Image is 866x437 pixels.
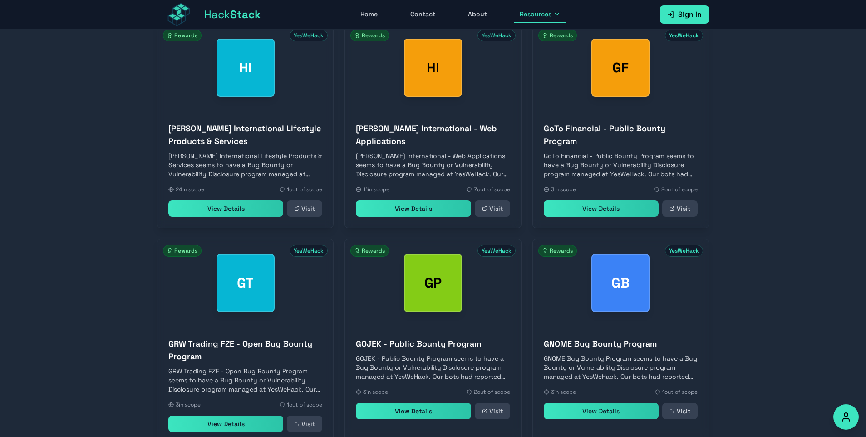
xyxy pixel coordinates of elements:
[660,5,709,24] a: Sign In
[287,200,322,217] a: Visit
[168,416,283,432] a: View Details
[287,416,322,432] a: Visit
[551,186,576,193] span: 3 in scope
[355,6,383,23] a: Home
[290,30,328,41] span: YesWeHack
[163,245,202,257] span: Rewards
[350,245,389,257] span: Rewards
[544,338,698,350] h3: GNOME Bug Bounty Program
[591,254,649,312] div: GNOME Bug Bounty Program
[216,39,275,97] div: Harman International Lifestyle Products & Services
[662,388,698,396] span: 1 out of scope
[356,151,510,179] p: [PERSON_NAME] International - Web Applications seems to have a Bug Bounty or Vulnerability Disclo...
[662,200,698,217] a: Visit
[551,388,576,396] span: 3 in scope
[475,403,510,419] a: Visit
[168,122,322,148] h3: [PERSON_NAME] International Lifestyle Products & Services
[477,245,516,257] span: YesWeHack
[176,186,204,193] span: 24 in scope
[404,254,462,312] div: GOJEK - Public Bounty Program
[216,254,275,312] div: GRW Trading FZE - Open Bug Bounty Program
[544,200,659,217] a: View Details
[544,354,698,381] p: GNOME Bug Bounty Program seems to have a Bug Bounty or Vulnerability Disclosure program managed a...
[168,338,322,363] h3: GRW Trading FZE - Open Bug Bounty Program
[168,200,283,217] a: View Details
[230,7,261,21] span: Stack
[204,7,261,22] span: Hack
[405,6,441,23] a: Contact
[474,388,510,396] span: 2 out of scope
[477,30,516,41] span: YesWeHack
[356,354,510,381] p: GOJEK - Public Bounty Program seems to have a Bug Bounty or Vulnerability Disclosure program mana...
[168,151,322,179] p: [PERSON_NAME] International Lifestyle Products & Services seems to have a Bug Bounty or Vulnerabi...
[678,9,702,20] span: Sign In
[538,245,577,257] span: Rewards
[833,404,859,430] button: Accessibility Options
[661,186,698,193] span: 2 out of scope
[520,10,551,19] span: Resources
[463,6,492,23] a: About
[404,39,462,97] div: HARMAN International - Web Applications
[665,30,703,41] span: YesWeHack
[474,186,510,193] span: 7 out of scope
[538,30,577,41] span: Rewards
[176,401,201,408] span: 3 in scope
[475,200,510,217] a: Visit
[356,122,510,148] h3: [PERSON_NAME] International - Web Applications
[665,245,703,257] span: YesWeHack
[662,403,698,419] a: Visit
[356,403,471,419] a: View Details
[544,403,659,419] a: View Details
[168,367,322,394] p: GRW Trading FZE - Open Bug Bounty Program seems to have a Bug Bounty or Vulnerability Disclosure ...
[287,186,322,193] span: 1 out of scope
[514,6,566,23] button: Resources
[544,151,698,179] p: GoTo Financial - Public Bounty Program seems to have a Bug Bounty or Vulnerability Disclosure pro...
[544,122,698,148] h3: GoTo Financial - Public Bounty Program
[287,401,322,408] span: 1 out of scope
[163,30,202,41] span: Rewards
[356,338,510,350] h3: GOJEK - Public Bounty Program
[363,186,389,193] span: 11 in scope
[350,30,389,41] span: Rewards
[363,388,388,396] span: 3 in scope
[591,39,649,97] div: GoTo Financial - Public Bounty Program
[290,245,328,257] span: YesWeHack
[356,200,471,217] a: View Details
